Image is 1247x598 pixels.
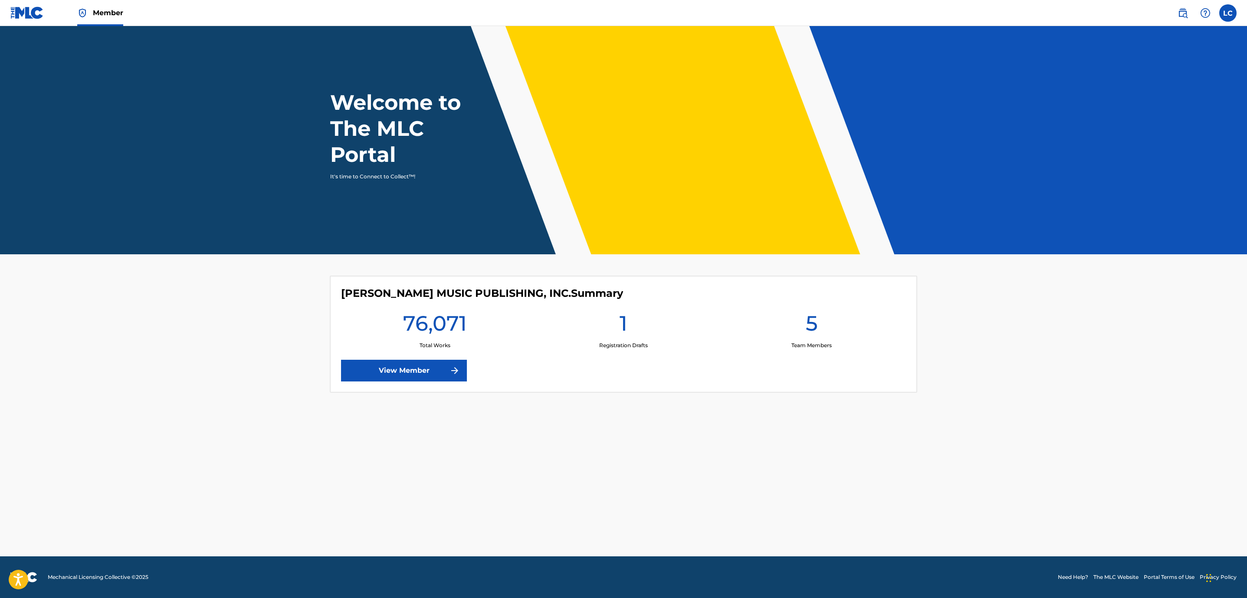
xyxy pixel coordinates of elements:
[420,342,450,349] p: Total Works
[10,7,44,19] img: MLC Logo
[48,573,148,581] span: Mechanical Licensing Collective © 2025
[791,342,832,349] p: Team Members
[1174,4,1191,22] a: Public Search
[1200,573,1237,581] a: Privacy Policy
[341,287,623,300] h4: MAXIMO AGUIRRE MUSIC PUBLISHING, INC.
[1206,565,1211,591] div: Drag
[1093,573,1139,581] a: The MLC Website
[620,310,627,342] h1: 1
[1197,4,1214,22] div: Help
[1058,573,1088,581] a: Need Help?
[1178,8,1188,18] img: search
[77,8,88,18] img: Top Rightsholder
[599,342,648,349] p: Registration Drafts
[806,310,818,342] h1: 5
[450,365,460,376] img: f7272a7cc735f4ea7f67.svg
[1144,573,1194,581] a: Portal Terms of Use
[330,89,492,168] h1: Welcome to The MLC Portal
[330,173,481,181] p: It's time to Connect to Collect™!
[93,8,123,18] span: Member
[10,572,37,582] img: logo
[1219,4,1237,22] div: User Menu
[1204,556,1247,598] iframe: Chat Widget
[403,310,467,342] h1: 76,071
[1200,8,1211,18] img: help
[341,360,467,381] a: View Member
